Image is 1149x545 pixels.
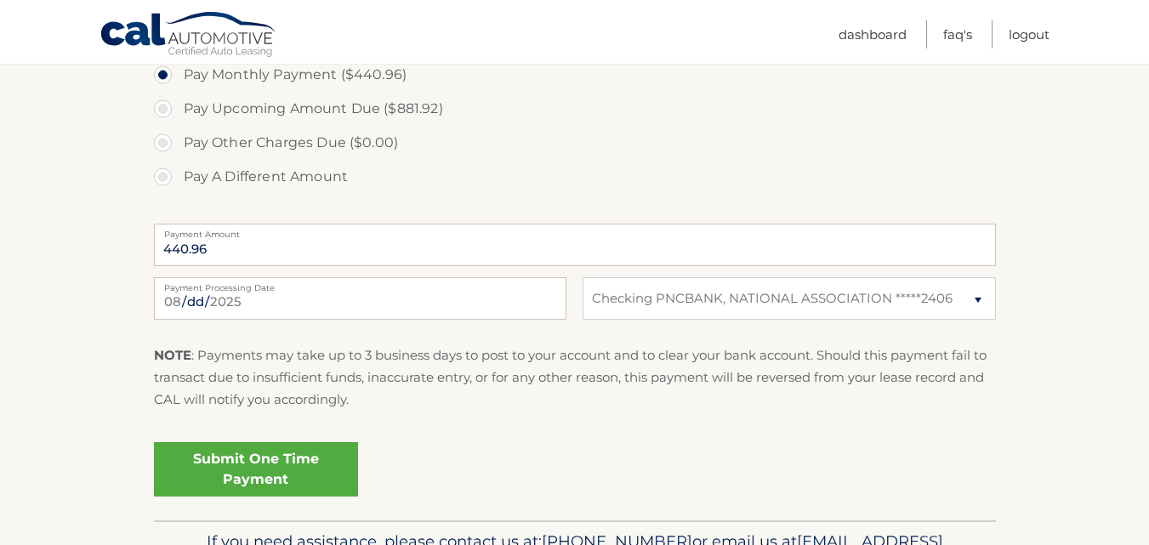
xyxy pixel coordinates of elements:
a: Logout [1009,20,1049,48]
input: Payment Date [154,277,566,320]
a: Submit One Time Payment [154,442,358,497]
a: Cal Automotive [100,11,278,60]
label: Pay A Different Amount [154,160,996,194]
p: : Payments may take up to 3 business days to post to your account and to clear your bank account.... [154,344,996,412]
label: Pay Other Charges Due ($0.00) [154,126,996,160]
a: FAQ's [943,20,972,48]
label: Payment Amount [154,224,996,237]
label: Pay Monthly Payment ($440.96) [154,58,996,92]
input: Payment Amount [154,224,996,266]
strong: NOTE [154,347,191,363]
label: Pay Upcoming Amount Due ($881.92) [154,92,996,126]
label: Payment Processing Date [154,277,566,291]
a: Dashboard [839,20,907,48]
